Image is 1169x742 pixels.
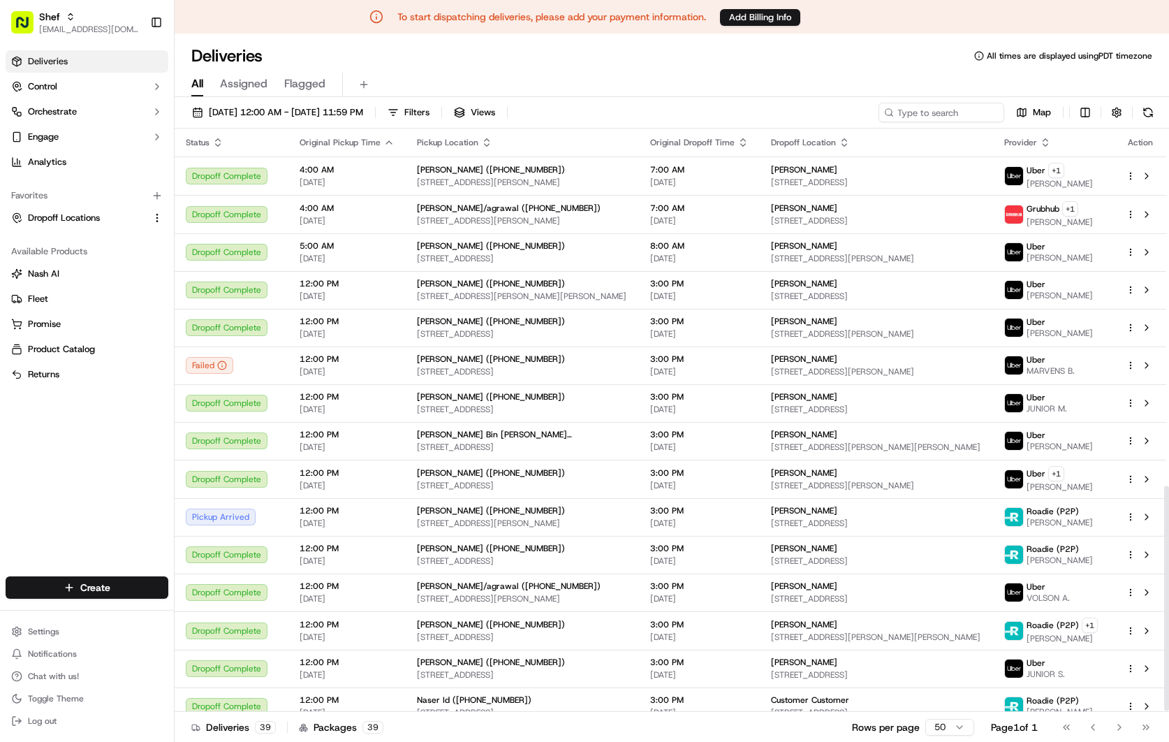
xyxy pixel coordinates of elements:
[300,505,395,516] span: 12:00 PM
[39,10,60,24] span: Shef
[771,253,981,264] span: [STREET_ADDRESS][PERSON_NAME]
[771,215,981,226] span: [STREET_ADDRESS]
[381,103,436,122] button: Filters
[650,442,749,453] span: [DATE]
[6,263,168,285] button: Nash AI
[417,366,628,377] span: [STREET_ADDRESS]
[1062,201,1078,217] button: +1
[417,632,628,643] span: [STREET_ADDRESS]
[720,9,800,26] button: Add Billing Info
[771,657,837,668] span: [PERSON_NAME]
[417,215,628,226] span: [STREET_ADDRESS][PERSON_NAME]
[417,177,628,188] span: [STREET_ADDRESS][PERSON_NAME]
[1005,508,1023,526] img: roadie-logo-v2.jpg
[300,555,395,567] span: [DATE]
[1126,137,1155,148] div: Action
[650,316,749,327] span: 3:00 PM
[28,648,77,660] span: Notifications
[6,667,168,686] button: Chat with us!
[1027,252,1093,263] span: [PERSON_NAME]
[650,137,735,148] span: Original Dropoff Time
[300,669,395,681] span: [DATE]
[771,694,849,706] span: Customer Customer
[11,293,163,305] a: Fleet
[6,711,168,731] button: Log out
[300,240,395,252] span: 5:00 AM
[771,480,981,491] span: [STREET_ADDRESS][PERSON_NAME]
[417,404,628,415] span: [STREET_ADDRESS]
[650,467,749,479] span: 3:00 PM
[650,240,749,252] span: 8:00 AM
[11,343,163,356] a: Product Catalog
[1005,697,1023,715] img: roadie-logo-v2.jpg
[1005,167,1023,185] img: uber-new-logo.jpeg
[417,505,565,516] span: [PERSON_NAME] ([PHONE_NUMBER])
[362,721,383,734] div: 39
[300,278,395,289] span: 12:00 PM
[417,518,628,529] span: [STREET_ADDRESS][PERSON_NAME]
[650,581,749,592] span: 3:00 PM
[1033,106,1051,119] span: Map
[771,177,981,188] span: [STREET_ADDRESS]
[1027,430,1045,441] span: Uber
[300,354,395,365] span: 12:00 PM
[1027,392,1045,403] span: Uber
[11,212,146,224] a: Dropoff Locations
[417,442,628,453] span: [STREET_ADDRESS]
[650,328,749,340] span: [DATE]
[417,707,628,718] span: [STREET_ADDRESS]
[6,689,168,708] button: Toggle Theme
[28,671,79,682] span: Chat with us!
[650,657,749,668] span: 3:00 PM
[300,137,381,148] span: Original Pickup Time
[284,75,325,92] span: Flagged
[1005,470,1023,488] img: uber-new-logo.jpeg
[1027,217,1093,228] span: [PERSON_NAME]
[1027,669,1065,680] span: JUNIOR S.
[771,391,837,402] span: [PERSON_NAME]
[417,619,565,630] span: [PERSON_NAME] ([PHONE_NUMBER])
[1027,481,1093,493] span: [PERSON_NAME]
[300,543,395,554] span: 12:00 PM
[650,404,749,415] span: [DATE]
[417,291,628,302] span: [STREET_ADDRESS][PERSON_NAME][PERSON_NAME]
[1027,706,1093,718] span: [PERSON_NAME]
[6,75,168,98] button: Control
[1027,279,1045,290] span: Uber
[650,203,749,214] span: 7:00 AM
[417,480,628,491] span: [STREET_ADDRESS]
[771,203,837,214] span: [PERSON_NAME]
[1027,241,1045,252] span: Uber
[300,632,395,643] span: [DATE]
[300,215,395,226] span: [DATE]
[300,253,395,264] span: [DATE]
[300,657,395,668] span: 12:00 PM
[771,164,837,175] span: [PERSON_NAME]
[1027,657,1045,669] span: Uber
[11,268,163,280] a: Nash AI
[1027,354,1045,365] span: Uber
[397,10,706,24] p: To start dispatching deliveries, please add your payment information.
[771,291,981,302] span: [STREET_ADDRESS]
[650,164,749,175] span: 7:00 AM
[28,318,61,330] span: Promise
[878,103,1004,122] input: Type to search
[1027,317,1045,328] span: Uber
[1004,137,1037,148] span: Provider
[650,669,749,681] span: [DATE]
[300,203,395,214] span: 4:00 AM
[771,137,836,148] span: Dropoff Location
[300,467,395,479] span: 12:00 PM
[28,131,59,143] span: Engage
[1005,319,1023,337] img: uber-new-logo.jpeg
[771,467,837,479] span: [PERSON_NAME]
[417,581,601,592] span: [PERSON_NAME]/agrawal ([PHONE_NUMBER])
[771,316,837,327] span: [PERSON_NAME]
[28,368,59,381] span: Returns
[6,126,168,148] button: Engage
[300,480,395,491] span: [DATE]
[417,467,565,479] span: [PERSON_NAME] ([PHONE_NUMBER])
[417,253,628,264] span: [STREET_ADDRESS]
[300,707,395,718] span: [DATE]
[6,644,168,664] button: Notifications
